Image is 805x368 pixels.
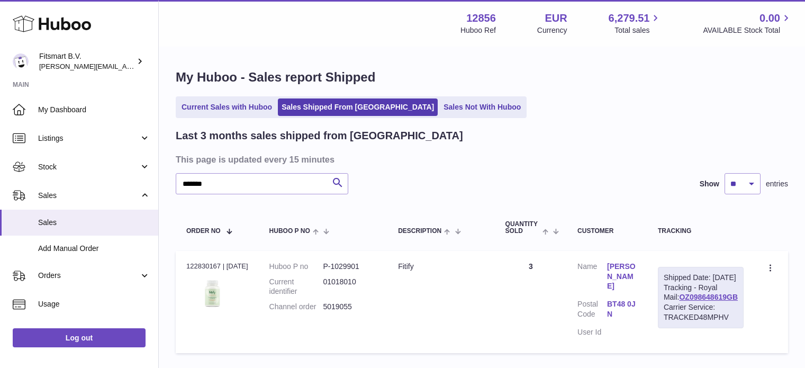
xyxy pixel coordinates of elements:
h1: My Huboo - Sales report Shipped [176,69,788,86]
h3: This page is updated every 15 minutes [176,154,785,165]
dt: Current identifier [269,277,323,297]
span: Usage [38,299,150,309]
span: AVAILABLE Stock Total [703,25,792,35]
div: Tracking [658,228,744,235]
span: [PERSON_NAME][EMAIL_ADDRESS][DOMAIN_NAME] [39,62,212,70]
a: [PERSON_NAME] [607,262,637,292]
span: Orders [38,271,139,281]
td: 3 [495,251,567,353]
div: Fitify [398,262,484,272]
dt: Name [577,262,607,294]
dt: Postal Code [577,299,607,322]
h2: Last 3 months sales shipped from [GEOGRAPHIC_DATA] [176,129,463,143]
div: Huboo Ref [460,25,496,35]
strong: 12856 [466,11,496,25]
a: 0.00 AVAILABLE Stock Total [703,11,792,35]
span: Total sales [614,25,662,35]
span: My Dashboard [38,105,150,115]
span: Stock [38,162,139,172]
a: Current Sales with Huboo [178,98,276,116]
span: Sales [38,218,150,228]
span: Add Manual Order [38,244,150,254]
div: 122830167 | [DATE] [186,262,248,271]
div: Customer [577,228,637,235]
span: 6,279.51 [609,11,650,25]
a: 6,279.51 Total sales [609,11,662,35]
dt: Channel order [269,302,323,312]
span: Description [398,228,441,235]
label: Show [700,179,719,189]
dd: P-1029901 [323,262,377,272]
dd: 01018010 [323,277,377,297]
a: Log out [13,328,146,347]
div: Fitsmart B.V. [39,51,134,71]
div: Carrier Service: TRACKED48MPHV [664,302,738,322]
img: jonathan@leaderoo.com [13,53,29,69]
span: Order No [186,228,221,235]
dd: 5019055 [323,302,377,312]
strong: EUR [545,11,567,25]
a: Sales Not With Huboo [440,98,524,116]
div: Shipped Date: [DATE] [664,273,738,283]
div: Tracking - Royal Mail: [658,267,744,328]
span: Quantity Sold [505,221,540,235]
div: Currency [537,25,567,35]
dt: Huboo P no [269,262,323,272]
span: entries [766,179,788,189]
img: 128561739542540.png [186,274,239,312]
a: OZ098648619GB [679,293,738,301]
a: Sales Shipped From [GEOGRAPHIC_DATA] [278,98,438,116]
span: Listings [38,133,139,143]
dt: User Id [577,327,607,337]
span: Sales [38,191,139,201]
span: 0.00 [759,11,780,25]
span: Huboo P no [269,228,310,235]
a: BT48 0JN [607,299,637,319]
